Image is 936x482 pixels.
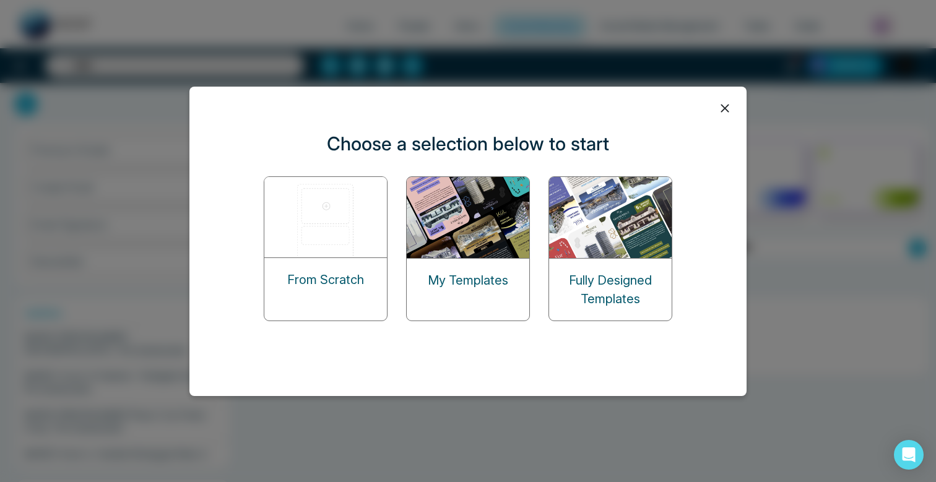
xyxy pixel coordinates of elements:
[327,130,609,158] p: Choose a selection below to start
[549,271,672,308] p: Fully Designed Templates
[428,271,508,290] p: My Templates
[264,177,388,257] img: start-from-scratch.png
[407,177,531,258] img: my-templates.png
[549,177,673,258] img: designed-templates.png
[287,270,364,289] p: From Scratch
[894,440,924,470] div: Open Intercom Messenger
